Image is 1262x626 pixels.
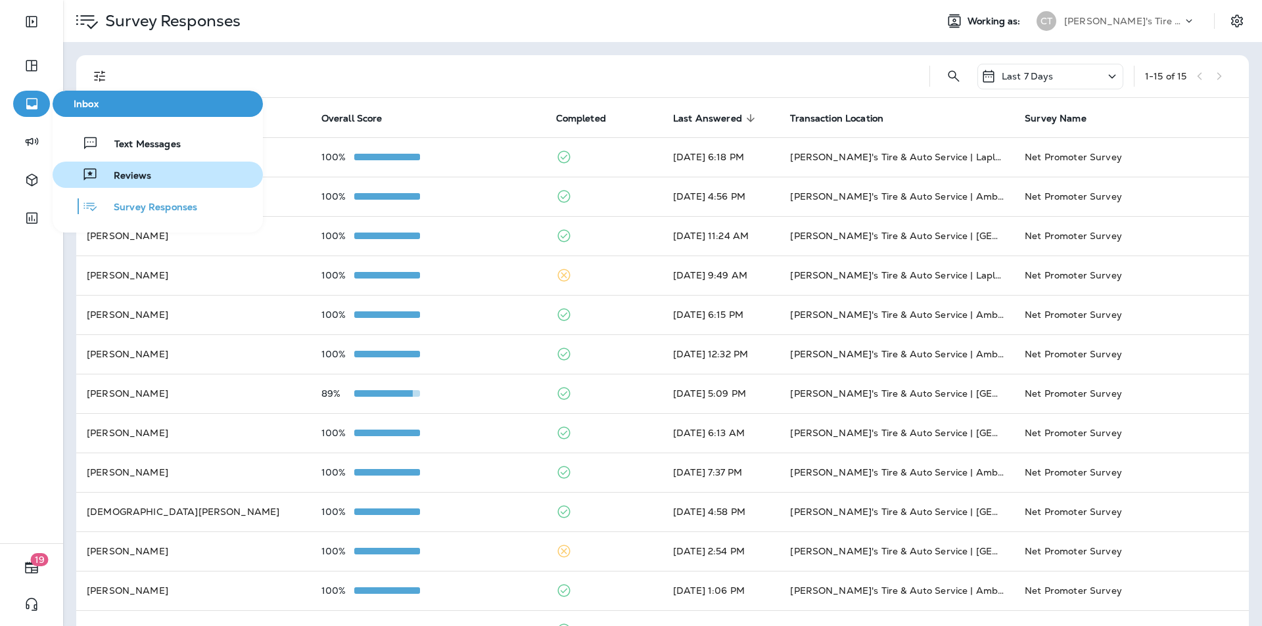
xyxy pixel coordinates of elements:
span: Transaction Location [790,113,883,124]
td: Net Promoter Survey [1014,453,1249,492]
td: [PERSON_NAME]'s Tire & Auto Service | [GEOGRAPHIC_DATA][PERSON_NAME] [780,531,1014,571]
p: Survey Responses [100,11,241,31]
td: [DATE] 4:58 PM [663,492,780,531]
td: Net Promoter Survey [1014,571,1249,610]
p: [PERSON_NAME]'s Tire & Auto [1064,16,1182,26]
p: 100% [321,309,354,320]
td: Net Promoter Survey [1014,137,1249,177]
td: [DATE] 12:32 PM [663,334,780,374]
p: 100% [321,585,354,596]
span: Survey Name [1025,113,1087,124]
span: Working as: [968,16,1023,27]
td: [PERSON_NAME] [76,256,311,295]
td: [PERSON_NAME] [76,216,311,256]
td: Net Promoter Survey [1014,531,1249,571]
td: [PERSON_NAME] [76,413,311,453]
td: [PERSON_NAME]'s Tire & Auto Service | Ambassador [780,295,1014,334]
span: Last Answered [673,113,742,124]
td: [PERSON_NAME]'s Tire & Auto Service | [GEOGRAPHIC_DATA][PERSON_NAME] [780,492,1014,531]
div: 1 - 15 of 15 [1145,71,1186,81]
span: Overall Score [321,113,383,124]
span: Survey Responses [98,202,197,214]
td: [PERSON_NAME]'s Tire & Auto Service | Ambassador [780,177,1014,216]
td: [DATE] 1:06 PM [663,571,780,610]
span: Text Messages [99,139,181,151]
p: 100% [321,506,354,517]
td: [DATE] 9:49 AM [663,256,780,295]
p: 100% [321,349,354,359]
td: Net Promoter Survey [1014,492,1249,531]
p: 100% [321,428,354,438]
td: [DEMOGRAPHIC_DATA][PERSON_NAME] [76,492,311,531]
p: Last 7 Days [1002,71,1054,81]
td: [PERSON_NAME] [76,571,311,610]
td: [PERSON_NAME]'s Tire & Auto Service | Ambassador [780,571,1014,610]
p: 89% [321,388,354,399]
button: Text Messages [53,130,263,156]
button: Filters [87,63,113,89]
td: [PERSON_NAME]'s Tire & Auto Service | Laplace [780,256,1014,295]
td: [PERSON_NAME]'s Tire & Auto Service | Ambassador [780,334,1014,374]
span: Completed [556,113,606,124]
td: [DATE] 4:56 PM [663,177,780,216]
td: [PERSON_NAME]'s Tire & Auto Service | [GEOGRAPHIC_DATA][PERSON_NAME] [780,374,1014,413]
td: [DATE] 7:37 PM [663,453,780,492]
button: Settings [1225,9,1249,33]
p: 100% [321,467,354,478]
button: Search Survey Responses [941,63,967,89]
td: [PERSON_NAME] [76,374,311,413]
button: Survey Responses [53,193,263,219]
p: 100% [321,546,354,556]
td: Net Promoter Survey [1014,374,1249,413]
td: Net Promoter Survey [1014,177,1249,216]
span: 19 [31,553,49,566]
button: Expand Sidebar [13,9,50,35]
button: Reviews [53,162,263,188]
td: [DATE] 11:24 AM [663,216,780,256]
td: [DATE] 6:15 PM [663,295,780,334]
td: [DATE] 5:09 PM [663,374,780,413]
span: Reviews [98,170,151,183]
td: Net Promoter Survey [1014,295,1249,334]
td: Net Promoter Survey [1014,413,1249,453]
td: [PERSON_NAME]'s Tire & Auto Service | [GEOGRAPHIC_DATA][PERSON_NAME] [780,216,1014,256]
td: [PERSON_NAME] [76,531,311,571]
td: [PERSON_NAME]'s Tire & Auto Service | Laplace [780,137,1014,177]
p: 100% [321,231,354,241]
td: [PERSON_NAME]'s Tire & Auto Service | [GEOGRAPHIC_DATA][PERSON_NAME] [780,413,1014,453]
p: 100% [321,191,354,202]
td: [DATE] 6:13 AM [663,413,780,453]
span: Inbox [58,99,258,110]
td: [PERSON_NAME]'s Tire & Auto Service | Ambassador [780,453,1014,492]
p: 100% [321,152,354,162]
td: Net Promoter Survey [1014,334,1249,374]
td: [DATE] 2:54 PM [663,531,780,571]
td: Net Promoter Survey [1014,216,1249,256]
td: [DATE] 6:18 PM [663,137,780,177]
td: [PERSON_NAME] [76,334,311,374]
p: 100% [321,270,354,280]
td: [PERSON_NAME] [76,295,311,334]
button: Inbox [53,91,263,117]
td: [PERSON_NAME] [76,453,311,492]
td: Net Promoter Survey [1014,256,1249,295]
div: CT [1037,11,1056,31]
